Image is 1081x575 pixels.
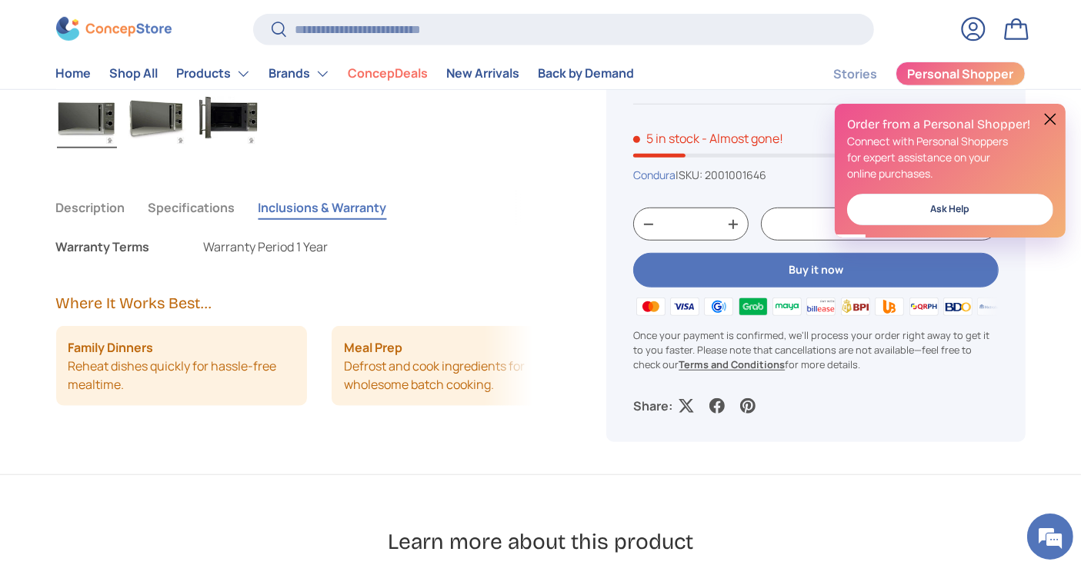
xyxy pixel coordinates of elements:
p: Warranty Period 1 Year [204,238,329,256]
img: gcash [702,295,736,318]
a: ConcepDeals [349,58,429,88]
a: New Arrivals [447,58,520,88]
img: visa [668,295,702,318]
p: Once your payment is confirmed, we'll process your order right away to get it to you faster. Plea... [633,327,998,372]
img: grabpay [736,295,769,318]
img: Condura 20L Mechanical Microwave Oven [57,87,117,148]
img: bpi [839,295,872,318]
div: Warranty Terms [56,238,179,256]
p: Connect with Personal Shoppers for expert assistance on your online purchases. [847,133,1053,181]
h2: Where It Works Best... [56,293,533,314]
strong: Family Dinners [68,338,154,357]
textarea: Type your message and hit 'Enter' [8,399,293,453]
a: Shop All [110,58,158,88]
a: Back by Demand [539,58,635,88]
img: bdo [941,295,975,318]
a: Ask Help [847,194,1053,225]
button: Inclusions & Warranty [259,190,387,225]
div: Chat with us now [80,86,259,106]
img: qrph [906,295,940,318]
button: Buy it now [633,253,998,287]
a: Personal Shopper [896,61,1026,85]
img: ConcepStore [56,17,172,41]
img: maya [770,295,804,318]
img: billease [804,295,838,318]
p: - Almost gone! [702,130,783,147]
li: Defrost and cook ingredients for wholesome batch cooking. [332,326,583,406]
h2: Order from a Personal Shopper! [847,116,1053,133]
button: Description [56,190,125,225]
img: metrobank [975,295,1009,318]
span: 2001001646 [705,168,766,182]
span: Personal Shopper [907,68,1013,80]
span: | [676,168,766,182]
img: Condura 20L Mechanical Microwave Oven [199,87,259,148]
span: SKU: [679,168,702,182]
span: We're online! [89,183,212,338]
summary: Brands [260,58,339,88]
nav: Secondary [796,58,1026,88]
a: Terms and Conditions [679,357,785,371]
nav: Primary [56,58,635,88]
a: Home [56,58,92,88]
h2: Learn more about this product [388,528,693,557]
div: Minimize live chat window [252,8,289,45]
summary: Products [168,58,260,88]
img: ubp [872,295,906,318]
a: Condura [633,168,676,182]
li: Reheat dishes quickly for hassle-free mealtime. [56,326,308,406]
strong: Meal Prep [344,338,402,357]
img: master [633,295,667,318]
span: 5 in stock [633,130,699,147]
p: Share: [633,397,672,415]
button: Specifications [148,190,235,225]
button: Add to cart [761,208,998,241]
a: Stories [833,58,877,88]
img: Condura 20L Mechanical Microwave Oven [128,87,188,148]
